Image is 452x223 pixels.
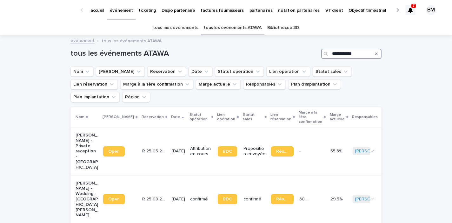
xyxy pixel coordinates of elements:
p: - [299,147,302,154]
p: Attribution en cours [190,146,213,157]
p: Lien réservation [270,111,291,123]
p: 29.5% [330,195,344,202]
span: Open [108,197,120,201]
p: Marge actuelle [330,111,345,123]
button: Reservation [147,66,186,77]
a: tous mes événements [153,20,198,35]
p: [DATE] [172,197,185,202]
h1: tous les événements ATAWA [70,49,319,58]
span: + 1 [371,150,375,153]
a: [PERSON_NAME] [355,197,390,202]
p: 55.3% [330,147,343,154]
p: Statut opération [189,111,210,123]
button: Nom [70,66,93,77]
p: [PERSON_NAME] [103,114,134,121]
button: Statut opération [215,66,264,77]
button: Responsables [243,79,286,89]
span: Open [108,149,120,154]
p: [PERSON_NAME] - Wedding - [GEOGRAPHIC_DATA][PERSON_NAME] [76,181,98,218]
a: Open [103,194,125,204]
span: BDC [223,149,232,154]
button: Date [189,66,212,77]
a: tous les événements ATAWA [204,20,261,35]
button: Lien réservation [70,79,118,89]
p: Plan d'implantation [382,111,408,123]
button: Lien opération [266,66,310,77]
p: 7 [413,3,415,8]
a: Réservation [271,146,294,157]
p: Date [171,114,180,121]
a: BDC [218,194,237,204]
a: événement [70,37,95,44]
a: Réservation [271,194,294,204]
button: Région [122,92,150,102]
p: tous les événements ATAWA [102,37,162,44]
p: [PERSON_NAME] - Private reception - [GEOGRAPHIC_DATA] [76,133,98,170]
button: Statut sales [313,66,352,77]
p: confirmé [243,197,266,202]
p: 30.9 % [299,195,312,202]
img: Ls34BcGeRexTGTNfXpUC [13,4,74,17]
a: [PERSON_NAME] [355,149,390,154]
span: Réservation [276,197,289,201]
p: [DATE] [172,149,185,154]
a: Open [103,146,125,157]
p: confirmé [190,197,213,202]
p: Lien opération [217,111,235,123]
span: + 1 [371,197,375,201]
p: Statut sales [243,111,263,123]
div: 7 [405,5,415,15]
div: BM [426,5,436,15]
a: Bibliothèque 3D [267,20,299,35]
a: BDC [218,146,237,157]
button: Plan implantation [70,92,120,102]
button: Marge actuelle [196,79,241,89]
p: R 25 08 241 [142,195,166,202]
p: Reservation [142,114,164,121]
button: Plan d'implantation [288,79,341,89]
input: Search [321,49,382,59]
p: Nom [76,114,84,121]
span: BDC [223,197,232,201]
button: Marge à la 1ère confirmation [120,79,193,89]
p: Responsables [352,114,378,121]
button: Lien Stacker [96,66,145,77]
span: Réservation [276,149,289,154]
p: Proposition envoyée [243,146,266,157]
p: Marge à la 1ère confirmation [299,109,322,125]
p: R 25 05 263 [142,147,166,154]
